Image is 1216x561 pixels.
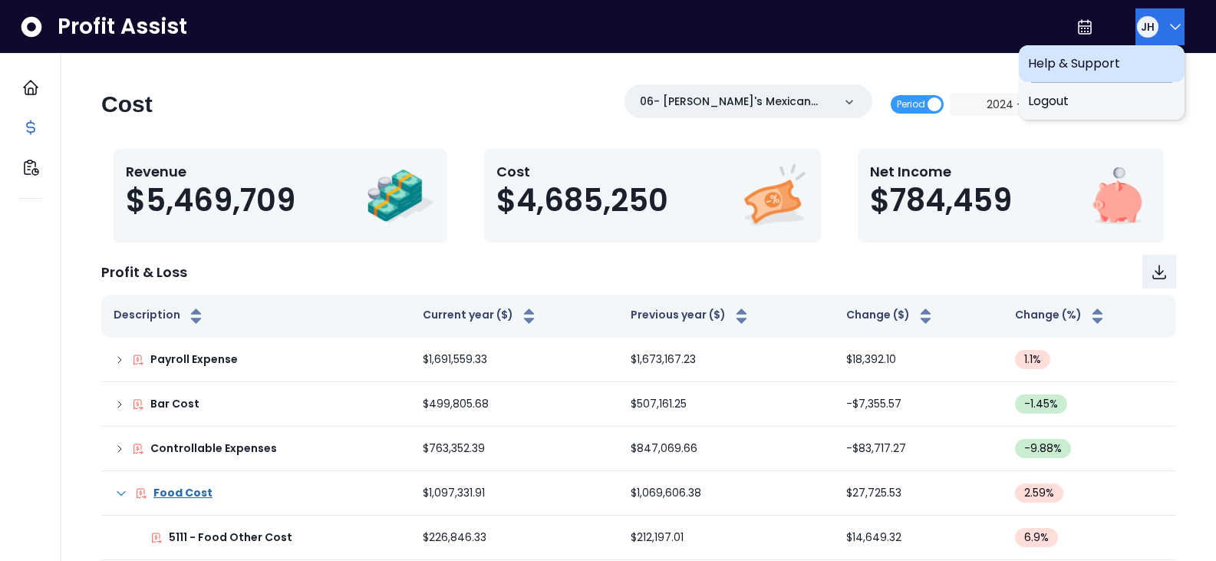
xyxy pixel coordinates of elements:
[1024,351,1041,368] span: 1.1 %
[153,485,213,501] p: Food Cost
[950,93,1139,116] button: 2024 - P8 ~ 2025 - P8
[640,94,832,110] p: 06- [PERSON_NAME]'s Mexican Kitchen(R365)
[1024,530,1049,546] span: 6.9 %
[846,307,935,325] button: Change ($)
[631,307,751,325] button: Previous year ($)
[101,91,153,118] h2: Cost
[410,427,619,471] td: $763,352.39
[410,382,619,427] td: $499,805.68
[1142,255,1176,289] button: Download
[1083,161,1152,230] img: Net Income
[496,182,668,219] span: $4,685,250
[1024,441,1062,457] span: -9.88 %
[150,351,238,368] p: Payroll Expense
[870,182,1012,219] span: $784,459
[1028,92,1175,111] span: Logout
[834,427,1003,471] td: -$83,717.27
[1028,54,1175,73] span: Help & Support
[618,427,834,471] td: $847,069.66
[834,338,1003,382] td: $18,392.10
[1024,396,1058,412] span: -1.45 %
[126,182,295,219] span: $5,469,709
[1141,19,1155,35] span: JH
[897,95,925,114] span: Period
[114,307,206,325] button: Description
[423,307,539,325] button: Current year ($)
[618,338,834,382] td: $1,673,167.23
[496,161,668,182] p: Cost
[870,161,1012,182] p: Net Income
[410,471,619,516] td: $1,097,331.91
[618,516,834,560] td: $212,197.01
[618,382,834,427] td: $507,161.25
[126,161,295,182] p: Revenue
[169,530,292,546] p: 5111 - Food Other Cost
[618,471,834,516] td: $1,069,606.38
[150,441,277,457] p: Controllable Expenses
[58,13,187,41] span: Profit Assist
[410,338,619,382] td: $1,691,559.33
[410,516,619,560] td: $226,846.33
[740,161,809,230] img: Cost
[834,382,1003,427] td: -$7,355.57
[834,516,1003,560] td: $14,649.32
[366,161,435,230] img: Revenue
[101,262,187,282] p: Profit & Loss
[1024,485,1054,501] span: 2.59 %
[150,396,199,412] p: Bar Cost
[834,471,1003,516] td: $27,725.53
[1015,307,1107,325] button: Change (%)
